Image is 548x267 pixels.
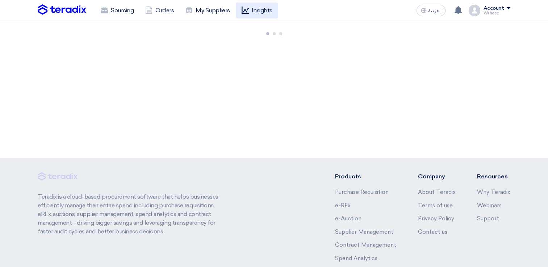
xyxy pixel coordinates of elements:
[335,189,389,195] a: Purchase Requisition
[469,5,480,16] img: profile_test.png
[418,172,455,181] li: Company
[335,242,396,248] a: Contract Management
[335,229,393,235] a: Supplier Management
[335,215,361,222] a: e-Auction
[139,3,180,18] a: Orders
[418,189,455,195] a: About Teradix
[335,255,377,262] a: Spend Analytics
[477,202,502,209] a: Webinars
[417,5,445,16] button: العربية
[418,229,447,235] a: Contact us
[236,3,278,18] a: Insights
[180,3,235,18] a: My Suppliers
[418,202,452,209] a: Terms of use
[335,202,351,209] a: e-RFx
[477,172,510,181] li: Resources
[38,4,86,15] img: Teradix logo
[38,192,227,236] p: Teradix is a cloud-based procurement software that helps businesses efficiently manage their enti...
[477,215,499,222] a: Support
[483,5,504,12] div: Account
[95,3,139,18] a: Sourcing
[477,189,510,195] a: Why Teradix
[428,8,441,13] span: العربية
[483,11,510,15] div: Waheed
[418,215,454,222] a: Privacy Policy
[335,172,396,181] li: Products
